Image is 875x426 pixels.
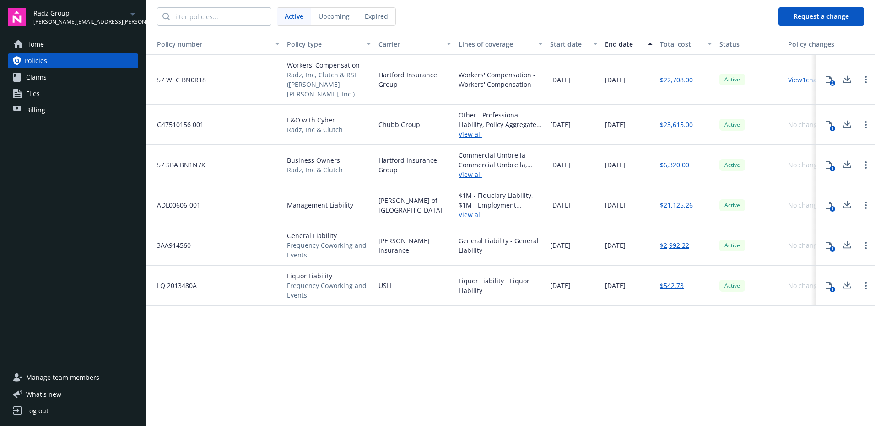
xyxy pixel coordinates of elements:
span: LQ 2013480A [150,281,197,290]
div: No changes [788,200,824,210]
span: Active [723,201,741,209]
span: 57 WEC BN0R18 [150,75,206,85]
span: E&O with Cyber [287,115,343,125]
div: 1 [830,206,835,212]
a: View all [459,129,543,139]
div: 1 [830,126,835,131]
div: Start date [550,39,588,49]
span: Active [723,241,741,250]
a: $542.73 [660,281,684,290]
div: Lines of coverage [459,39,533,49]
span: [DATE] [605,75,626,85]
a: Open options [860,240,871,251]
span: Billing [26,103,45,117]
span: 3AA914560 [150,240,191,250]
div: 1 [830,246,835,252]
a: View all [459,210,543,219]
button: Status [716,33,784,55]
span: Policies [24,53,47,68]
button: 1 [820,277,838,295]
div: No changes [788,160,824,170]
a: $23,615.00 [660,120,693,129]
span: [DATE] [550,240,571,250]
span: [PERSON_NAME] Insurance [378,236,451,255]
span: G47510156 001 [150,120,204,129]
div: Liquor Liability - Liquor Liability [459,276,543,295]
span: [DATE] [605,200,626,210]
div: General Liability - General Liability [459,236,543,255]
span: [PERSON_NAME][EMAIL_ADDRESS][PERSON_NAME][DOMAIN_NAME] [33,18,127,26]
div: Policy type [287,39,361,49]
span: [DATE] [550,75,571,85]
button: Start date [546,33,601,55]
a: Open options [860,200,871,211]
span: Home [26,37,44,52]
a: Billing [8,103,138,117]
input: Filter policies... [157,7,271,26]
button: Carrier [375,33,455,55]
span: [DATE] [550,160,571,170]
span: [DATE] [550,281,571,290]
span: Claims [26,70,47,85]
span: Radz Group [33,8,127,18]
span: Upcoming [319,11,350,21]
div: Commercial Umbrella - Commercial Umbrella, Commercial Property - Commercial Property, Commercial ... [459,150,543,170]
div: Total cost [660,39,702,49]
span: Expired [365,11,388,21]
span: [DATE] [605,160,626,170]
span: Hartford Insurance Group [378,155,451,175]
button: 1 [820,116,838,134]
button: End date [601,33,656,55]
div: No changes [788,240,824,250]
span: Active [285,11,303,21]
span: Chubb Group [378,120,420,129]
button: Total cost [656,33,716,55]
a: Open options [860,74,871,85]
span: Active [723,121,741,129]
a: Open options [860,160,871,170]
a: Claims [8,70,138,85]
span: Active [723,161,741,169]
a: $21,125.26 [660,200,693,210]
div: $1M - Fiduciary Liability, $1M - Employment Practices Liability, $2M - Directors and Officers [459,191,543,210]
button: Radz Group[PERSON_NAME][EMAIL_ADDRESS][PERSON_NAME][DOMAIN_NAME]arrowDropDown [33,8,138,26]
div: No changes [788,281,824,290]
a: Home [8,37,138,52]
span: Radz, Inc & Clutch [287,165,343,175]
span: Liquor Liability [287,271,371,281]
span: Management Liability [287,200,353,210]
div: Status [719,39,781,49]
a: Open options [860,119,871,130]
button: What's new [8,389,76,399]
button: 1 [820,236,838,255]
button: 1 [820,156,838,174]
span: Files [26,86,40,101]
span: General Liability [287,231,371,240]
div: No changes [788,120,824,129]
a: $2,992.22 [660,240,689,250]
div: Toggle SortBy [150,39,270,49]
span: [DATE] [550,200,571,210]
a: Files [8,86,138,101]
div: 1 [830,287,835,292]
div: 1 [830,166,835,171]
span: Active [723,75,741,84]
div: Carrier [378,39,441,49]
div: End date [605,39,643,49]
div: Log out [26,404,49,418]
span: [DATE] [550,120,571,129]
div: Other - Professional Liability, Policy Aggregate, Cyber Liability - Cyber Liability [459,110,543,129]
a: arrowDropDown [127,8,138,19]
span: Business Owners [287,155,343,165]
button: Request a change [778,7,864,26]
span: [DATE] [605,281,626,290]
span: Workers' Compensation [287,60,371,70]
span: Radz, Inc & Clutch [287,125,343,134]
span: Manage team members [26,370,99,385]
span: Radz, Inc, Clutch & RSE ([PERSON_NAME] [PERSON_NAME], Inc.) [287,70,371,99]
a: View 1 changes [788,75,832,84]
span: 57 SBA BN1N7X [150,160,205,170]
div: 2 [830,80,835,86]
button: 2 [820,70,838,89]
img: navigator-logo.svg [8,8,26,26]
